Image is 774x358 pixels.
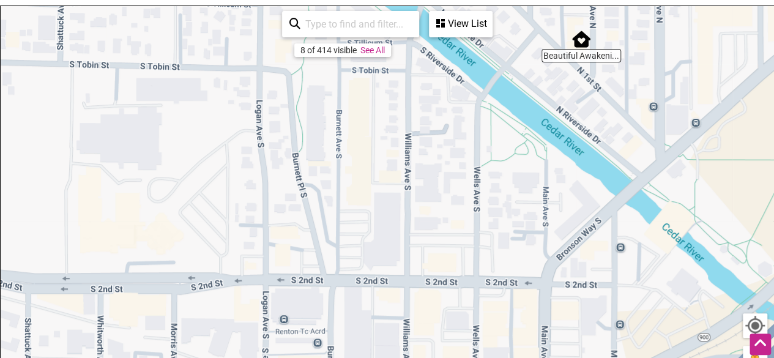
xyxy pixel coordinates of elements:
[430,12,491,35] div: View List
[300,45,357,55] div: 8 of 414 visible
[282,11,419,37] div: Type to search and filter
[429,11,493,37] div: See a list of the visible businesses
[572,30,590,48] div: Beautiful Awakenings Massage
[300,12,412,36] input: Type to find and filter...
[743,313,767,338] button: Your Location
[750,334,771,355] div: Scroll Back to Top
[360,45,385,55] a: See All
